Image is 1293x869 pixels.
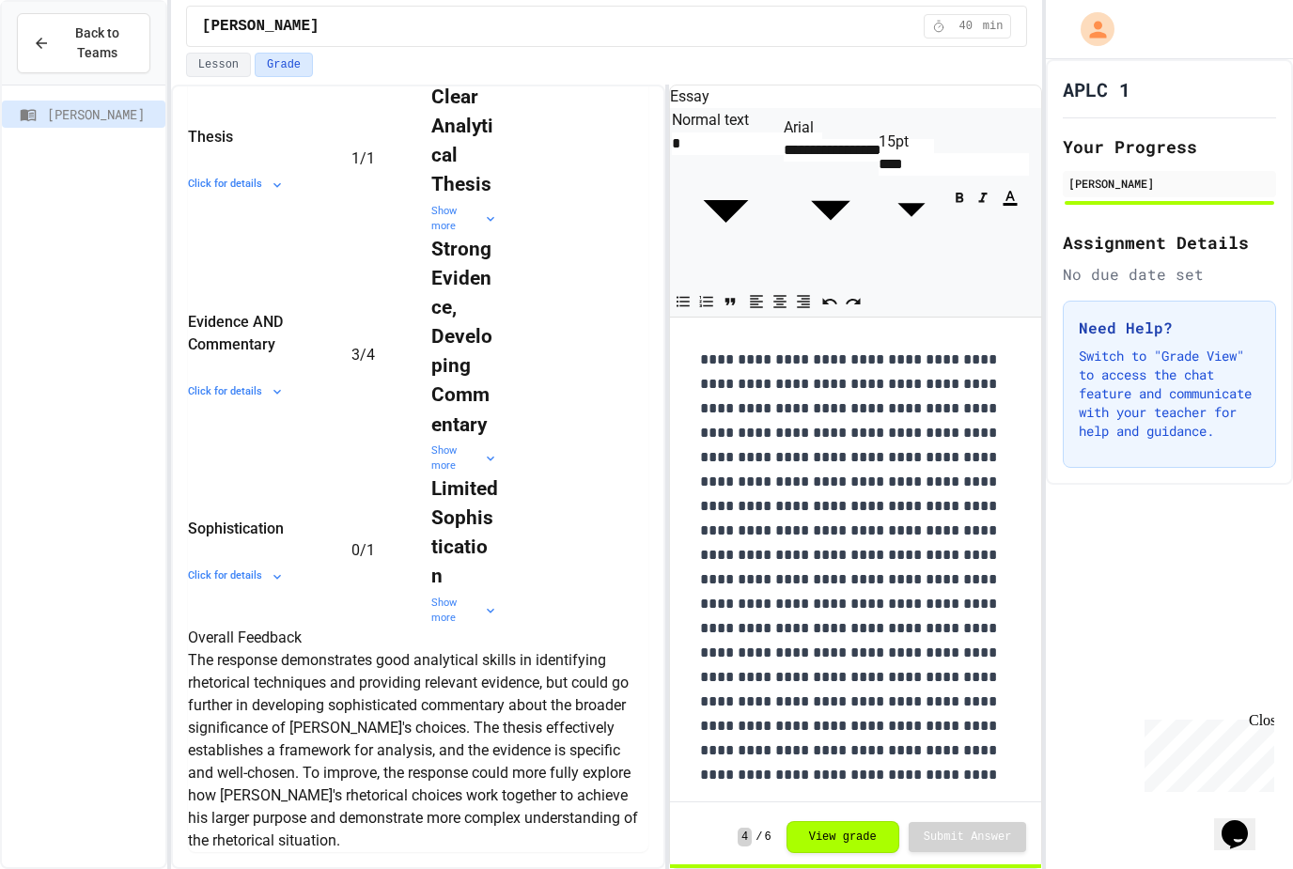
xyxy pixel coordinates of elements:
[431,443,498,474] div: Show more
[188,384,329,400] div: Click for details
[738,828,752,846] span: 4
[188,516,329,542] div: Sophistication
[47,104,158,124] span: [PERSON_NAME]
[431,596,498,627] div: Show more
[360,149,375,167] span: / 1
[351,346,360,364] span: 3
[188,516,329,584] div: SophisticationClick for details
[695,287,718,316] button: Numbered List
[842,287,865,316] button: Redo (⌘+⇧+Z)
[431,204,498,235] div: Show more
[188,309,329,358] div: Evidence AND Commentary
[360,346,375,364] span: / 4
[431,477,503,588] strong: Limited Sophistication
[1063,263,1276,286] div: No due date set
[769,287,791,316] button: Align Center
[8,8,130,119] div: Chat with us now!Close
[1079,347,1260,441] p: Switch to "Grade View" to access the chat feature and communicate with your teacher for help and ...
[1137,712,1274,792] iframe: chat widget
[670,85,1041,108] h6: Essay
[948,183,971,211] button: Bold (⌘+B)
[792,287,815,316] button: Align Right
[188,568,329,584] div: Click for details
[188,124,329,150] div: Thesis
[924,830,1012,845] span: Submit Answer
[188,177,329,193] div: Click for details
[186,53,251,77] button: Lesson
[818,287,841,316] button: Undo (⌘+Z)
[672,287,694,316] button: Bullet List
[17,13,150,73] button: Back to Teams
[1063,133,1276,160] h2: Your Progress
[909,822,1027,852] button: Submit Answer
[1063,229,1276,256] h2: Assignment Details
[1061,8,1119,51] div: My Account
[745,287,768,316] button: Align Left
[61,23,134,63] span: Back to Teams
[255,53,313,77] button: Grade
[431,238,496,436] strong: Strong Evidence, Developing Commentary
[1063,76,1130,102] h1: APLC 1
[202,15,319,38] span: [PERSON_NAME]
[188,124,329,193] div: ThesisClick for details
[719,287,741,316] button: Quote
[351,541,360,559] span: 0
[188,309,329,400] div: Evidence AND CommentaryClick for details
[188,649,648,852] p: The response demonstrates good analytical skills in identifying rhetorical techniques and providi...
[983,19,1004,34] span: min
[672,109,780,132] div: Normal text
[360,541,375,559] span: / 1
[765,830,771,845] span: 6
[756,830,762,845] span: /
[188,627,648,649] h6: Overall Feedback
[1214,794,1274,850] iframe: chat widget
[1079,317,1260,339] h3: Need Help?
[787,821,899,853] button: View grade
[784,116,878,139] div: Arial
[951,19,981,34] span: 40
[879,131,944,153] div: 15pt
[972,183,994,211] button: Italic (⌘+I)
[351,149,360,167] span: 1
[1068,175,1270,192] div: [PERSON_NAME]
